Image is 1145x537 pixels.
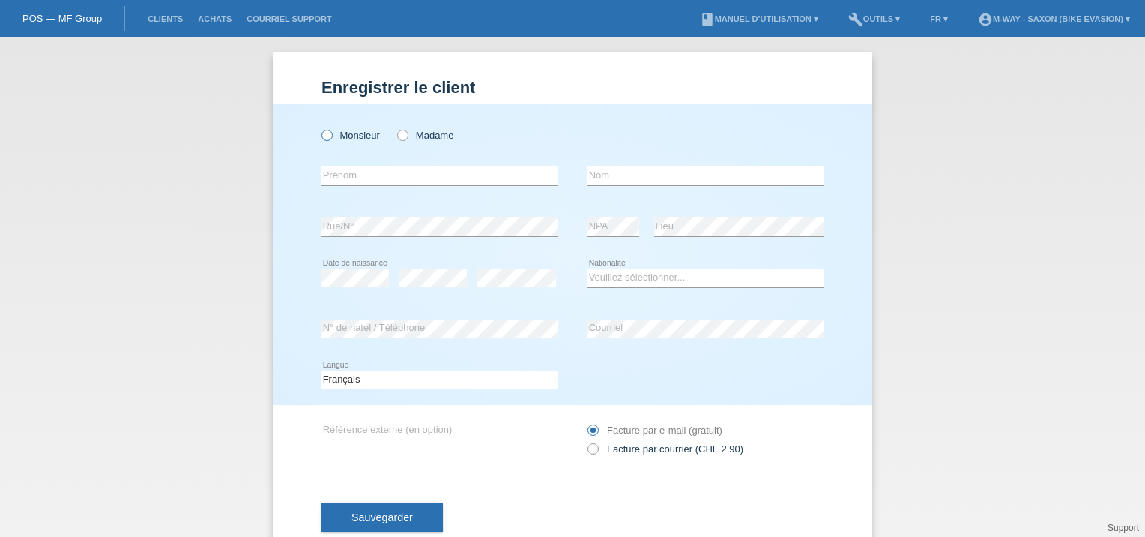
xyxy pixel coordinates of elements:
[397,130,407,139] input: Madame
[841,14,907,23] a: buildOutils ▾
[397,130,453,141] label: Madame
[587,424,722,436] label: Facture par e-mail (gratuit)
[978,12,993,27] i: account_circle
[970,14,1138,23] a: account_circlem-way - Saxon (Bike Evasion) ▾
[587,443,743,454] label: Facture par courrier (CHF 2.90)
[587,443,597,462] input: Facture par courrier (CHF 2.90)
[922,14,955,23] a: FR ▾
[848,12,863,27] i: build
[321,130,331,139] input: Monsieur
[351,511,413,523] span: Sauvegarder
[587,424,597,443] input: Facture par e-mail (gratuit)
[700,12,715,27] i: book
[22,13,102,24] a: POS — MF Group
[321,130,380,141] label: Monsieur
[190,14,239,23] a: Achats
[140,14,190,23] a: Clients
[239,14,339,23] a: Courriel Support
[1108,523,1139,533] a: Support
[321,78,824,97] h1: Enregistrer le client
[692,14,826,23] a: bookManuel d’utilisation ▾
[321,503,443,532] button: Sauvegarder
